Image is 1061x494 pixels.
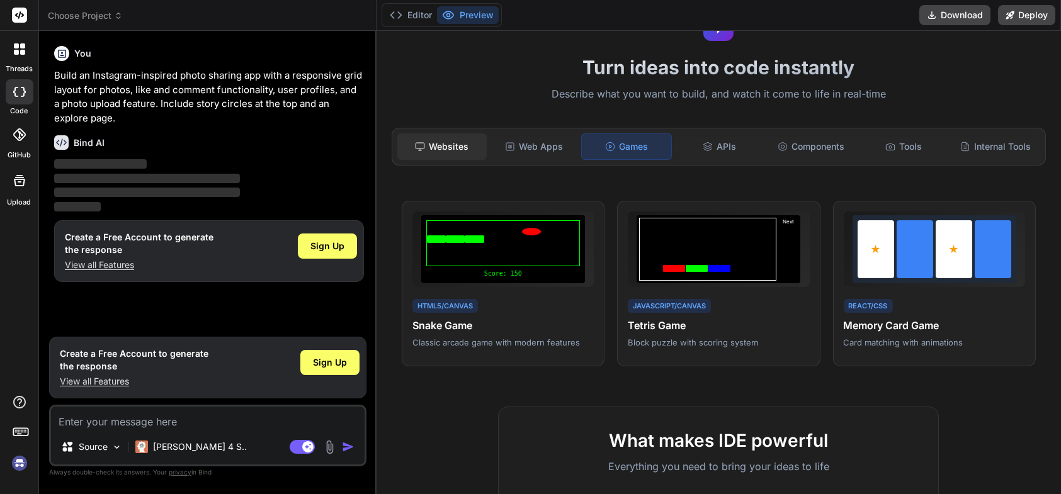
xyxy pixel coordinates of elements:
div: Components [766,133,856,160]
h4: Snake Game [412,318,594,333]
img: Claude 4 Sonnet [135,441,148,453]
div: Tools [859,133,948,160]
p: Card matching with animations [844,337,1025,348]
h6: Bind AI [74,137,105,149]
p: Classic arcade game with modern features [412,337,594,348]
p: View all Features [65,259,213,271]
h1: Create a Free Account to generate the response [65,231,213,256]
p: Build an Instagram-inspired photo sharing app with a responsive grid layout for photos, like and ... [54,69,364,125]
button: Preview [437,6,499,24]
span: Choose Project [48,9,123,22]
div: Internal Tools [951,133,1040,160]
h1: Turn ideas into code instantly [384,56,1053,79]
img: icon [342,441,355,453]
img: attachment [322,440,337,454]
div: APIs [674,133,764,160]
h6: You [74,47,91,60]
p: Source [79,441,108,453]
h2: What makes IDE powerful [519,427,918,454]
div: Websites [397,133,487,160]
img: Pick Models [111,442,122,452]
div: React/CSS [844,299,893,313]
div: Web Apps [489,133,579,160]
span: ‌ [54,188,240,197]
div: Games [581,133,672,160]
p: Always double-check its answers. Your in Bind [49,466,366,478]
div: JavaScript/Canvas [628,299,711,313]
img: signin [9,452,30,474]
button: Editor [385,6,437,24]
label: threads [6,64,33,74]
span: privacy [169,468,191,476]
span: ‌ [54,159,147,169]
p: Describe what you want to build, and watch it come to life in real-time [384,86,1053,103]
span: ‌ [54,174,240,183]
span: ‌ [54,202,101,211]
div: Score: 150 [426,269,580,278]
label: Upload [8,197,31,208]
h4: Tetris Game [628,318,809,333]
h1: Create a Free Account to generate the response [60,347,208,373]
p: Block puzzle with scoring system [628,337,809,348]
p: View all Features [60,375,208,388]
span: Sign Up [313,356,347,369]
h4: Memory Card Game [844,318,1025,333]
span: Sign Up [310,240,344,252]
label: GitHub [8,150,31,160]
p: Everything you need to bring your ideas to life [519,459,918,474]
button: Download [919,5,990,25]
p: [PERSON_NAME] 4 S.. [153,441,247,453]
div: HTML5/Canvas [412,299,478,313]
label: code [11,106,28,116]
div: Next [779,218,798,281]
button: Deploy [998,5,1055,25]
